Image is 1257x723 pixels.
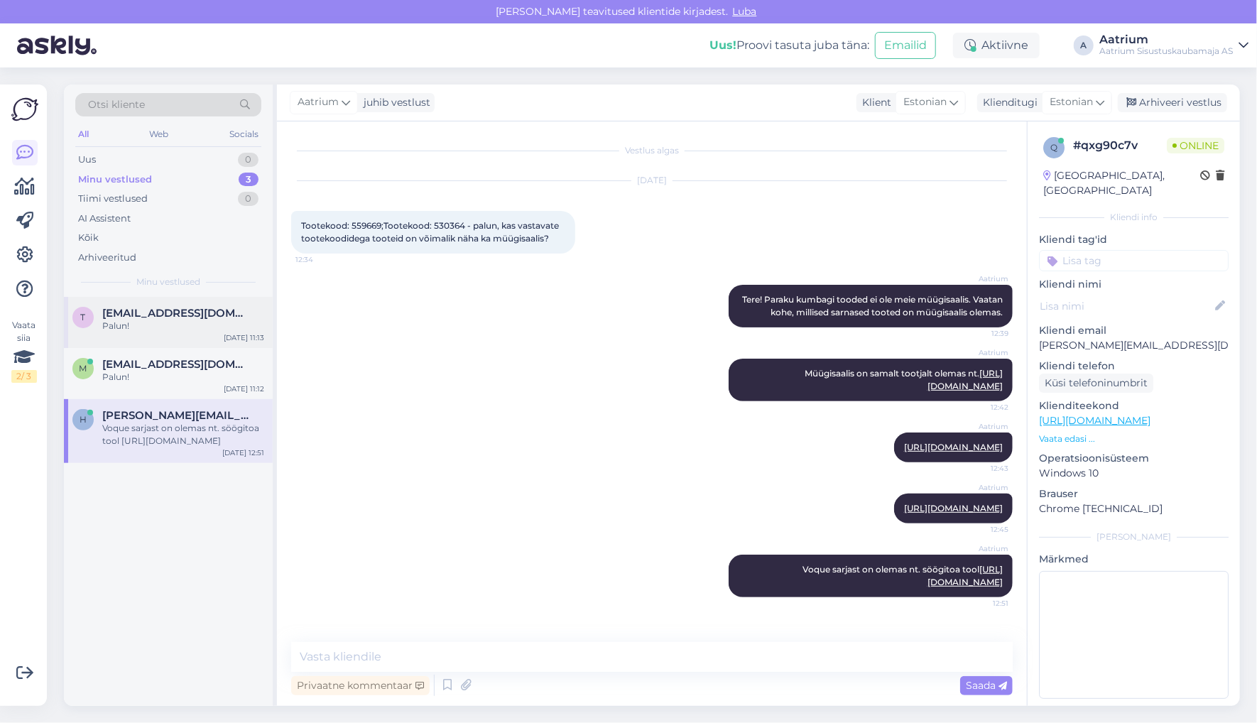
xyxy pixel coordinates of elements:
[81,312,86,322] span: t
[102,307,250,320] span: triinulisette@hotmail.com
[1167,138,1224,153] span: Online
[78,153,96,167] div: Uus
[238,192,259,206] div: 0
[11,96,38,123] img: Askly Logo
[1039,232,1229,247] p: Kliendi tag'id
[1040,298,1212,314] input: Lisa nimi
[75,125,92,143] div: All
[298,94,339,110] span: Aatrium
[742,294,1005,317] span: Tere! Paraku kumbagi tooded ei ole meie müügisaalis. Vaatan kohe, millised sarnased tooted on müü...
[955,421,1008,432] span: Aatrium
[904,442,1003,452] a: [URL][DOMAIN_NAME]
[709,38,736,52] b: Uus!
[78,192,148,206] div: Tiimi vestlused
[102,358,250,371] span: miritkaru@hotmail.com
[78,212,131,226] div: AI Assistent
[1039,338,1229,353] p: [PERSON_NAME][EMAIL_ADDRESS][DOMAIN_NAME]
[1039,374,1153,393] div: Küsi telefoninumbrit
[136,276,200,288] span: Minu vestlused
[301,220,561,244] span: Tootekood: 559669;Tootekood: 530364 - palun, kas vastavate tootekoodidega tooteid on võimalik näh...
[11,370,37,383] div: 2 / 3
[953,33,1040,58] div: Aktiivne
[102,409,250,422] span: hille.korindt@kuusakoski.com
[966,679,1007,692] span: Saada
[224,384,264,394] div: [DATE] 11:12
[955,328,1008,339] span: 12:39
[1099,34,1248,57] a: AatriumAatrium Sisustuskaubamaja AS
[88,97,145,112] span: Otsi kliente
[1043,168,1200,198] div: [GEOGRAPHIC_DATA], [GEOGRAPHIC_DATA]
[78,251,136,265] div: Arhiveeritud
[1039,433,1229,445] p: Vaata edasi ...
[802,564,1003,587] span: Voque sarjast on olemas nt. söögitoa tool
[856,95,891,110] div: Klient
[1039,466,1229,481] p: Windows 10
[1073,137,1167,154] div: # qxg90c7v
[1039,277,1229,292] p: Kliendi nimi
[291,676,430,695] div: Privaatne kommentaar
[729,5,761,18] span: Luba
[955,524,1008,535] span: 12:45
[1039,323,1229,338] p: Kliendi email
[903,94,947,110] span: Estonian
[227,125,261,143] div: Socials
[1050,94,1093,110] span: Estonian
[238,153,259,167] div: 0
[102,320,264,332] div: Palun!
[977,95,1038,110] div: Klienditugi
[1099,34,1233,45] div: Aatrium
[1039,531,1229,543] div: [PERSON_NAME]
[1039,501,1229,516] p: Chrome [TECHNICAL_ID]
[1050,142,1057,153] span: q
[709,37,869,54] div: Proovi tasuta juba täna:
[955,347,1008,358] span: Aatrium
[1074,36,1094,55] div: A
[291,144,1013,157] div: Vestlus algas
[11,319,37,383] div: Vaata siia
[78,173,152,187] div: Minu vestlused
[955,543,1008,554] span: Aatrium
[1039,552,1229,567] p: Märkmed
[222,447,264,458] div: [DATE] 12:51
[1039,211,1229,224] div: Kliendi info
[80,414,87,425] span: h
[1118,93,1227,112] div: Arhiveeri vestlus
[904,503,1003,513] a: [URL][DOMAIN_NAME]
[955,463,1008,474] span: 12:43
[805,368,1003,391] span: Müügisaalis on samalt tootjalt olemas nt.
[1039,359,1229,374] p: Kliendi telefon
[102,422,264,447] div: Voque sarjast on olemas nt. söögitoa tool [URL][DOMAIN_NAME]
[955,482,1008,493] span: Aatrium
[102,371,264,384] div: Palun!
[239,173,259,187] div: 3
[78,231,99,245] div: Kõik
[224,332,264,343] div: [DATE] 11:13
[955,402,1008,413] span: 12:42
[80,363,87,374] span: m
[1039,398,1229,413] p: Klienditeekond
[358,95,430,110] div: juhib vestlust
[291,174,1013,187] div: [DATE]
[955,273,1008,284] span: Aatrium
[1039,451,1229,466] p: Operatsioonisüsteem
[1099,45,1233,57] div: Aatrium Sisustuskaubamaja AS
[955,598,1008,609] span: 12:51
[1039,250,1229,271] input: Lisa tag
[147,125,172,143] div: Web
[295,254,349,265] span: 12:34
[1039,486,1229,501] p: Brauser
[1039,414,1150,427] a: [URL][DOMAIN_NAME]
[875,32,936,59] button: Emailid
